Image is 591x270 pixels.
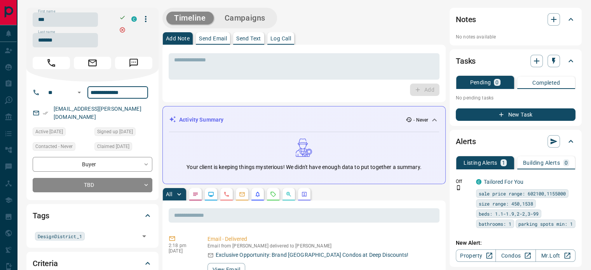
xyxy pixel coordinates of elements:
span: bathrooms: 1 [479,220,511,228]
h2: Criteria [33,257,58,270]
p: Off [456,178,471,185]
div: Tags [33,206,152,225]
div: Sun Feb 21 2021 [94,142,152,153]
h2: Tags [33,209,49,222]
p: New Alert: [456,239,575,247]
p: No notes available [456,33,575,40]
h2: Tasks [456,55,476,67]
button: Campaigns [217,12,273,24]
p: Log Call [270,36,291,41]
p: Add Note [166,36,190,41]
label: Last name [38,30,55,35]
div: condos.ca [131,16,137,22]
svg: Notes [192,191,199,197]
span: parking spots min: 1 [518,220,573,228]
span: sale price range: 602100,1155000 [479,190,566,197]
div: Thu Jun 06 2019 [94,127,152,138]
a: Condos [495,249,535,262]
p: All [166,192,172,197]
p: Building Alerts [523,160,560,165]
p: [DATE] [169,248,196,254]
p: 1 [502,160,505,165]
button: Open [139,231,150,242]
p: Your client is keeping things mysterious! We didn't have enough data to put together a summary. [187,163,421,171]
div: Mon Jan 08 2024 [33,127,91,138]
div: Notes [456,10,575,29]
p: Exclusive Opportunity: Brand [GEOGRAPHIC_DATA] Condos at Deep Discounts! [216,251,408,259]
p: Send Email [199,36,227,41]
p: Email from [PERSON_NAME] delivered to [PERSON_NAME] [207,243,436,249]
div: Activity Summary- Never [169,113,439,127]
span: Claimed [DATE] [97,143,129,150]
p: Send Text [236,36,261,41]
a: Property [456,249,496,262]
div: condos.ca [476,179,481,185]
p: No pending tasks [456,92,575,104]
p: - Never [413,117,428,124]
div: TBD [33,178,152,192]
p: Completed [532,80,560,85]
a: [EMAIL_ADDRESS][PERSON_NAME][DOMAIN_NAME] [54,106,141,120]
span: Signed up [DATE] [97,128,133,136]
svg: Opportunities [286,191,292,197]
button: Timeline [166,12,214,24]
span: Email [74,57,111,69]
svg: Listing Alerts [255,191,261,197]
span: beds: 1.1-1.9,2-2,3-99 [479,210,539,218]
svg: Lead Browsing Activity [208,191,214,197]
span: Message [115,57,152,69]
p: 2:18 pm [169,243,196,248]
span: Call [33,57,70,69]
p: 0 [495,80,499,85]
span: DesignDistrict_1 [38,232,82,240]
div: Buyer [33,157,152,171]
p: 0 [565,160,568,165]
svg: Emails [239,191,245,197]
button: Open [75,88,84,97]
span: size range: 450,1538 [479,200,533,207]
p: Listing Alerts [464,160,497,165]
span: Active [DATE] [35,128,63,136]
div: Alerts [456,132,575,151]
a: Tailored For You [484,179,523,185]
p: Activity Summary [179,116,223,124]
p: Email - Delivered [207,235,436,243]
p: Pending [470,80,491,85]
svg: Calls [223,191,230,197]
svg: Requests [270,191,276,197]
a: Mr.Loft [535,249,575,262]
span: Contacted - Never [35,143,73,150]
h2: Alerts [456,135,476,148]
h2: Notes [456,13,476,26]
svg: Agent Actions [301,191,307,197]
button: New Task [456,108,575,121]
div: Tasks [456,52,575,70]
label: First name [38,9,55,14]
svg: Email Verified [43,110,48,116]
svg: Push Notification Only [456,185,461,190]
